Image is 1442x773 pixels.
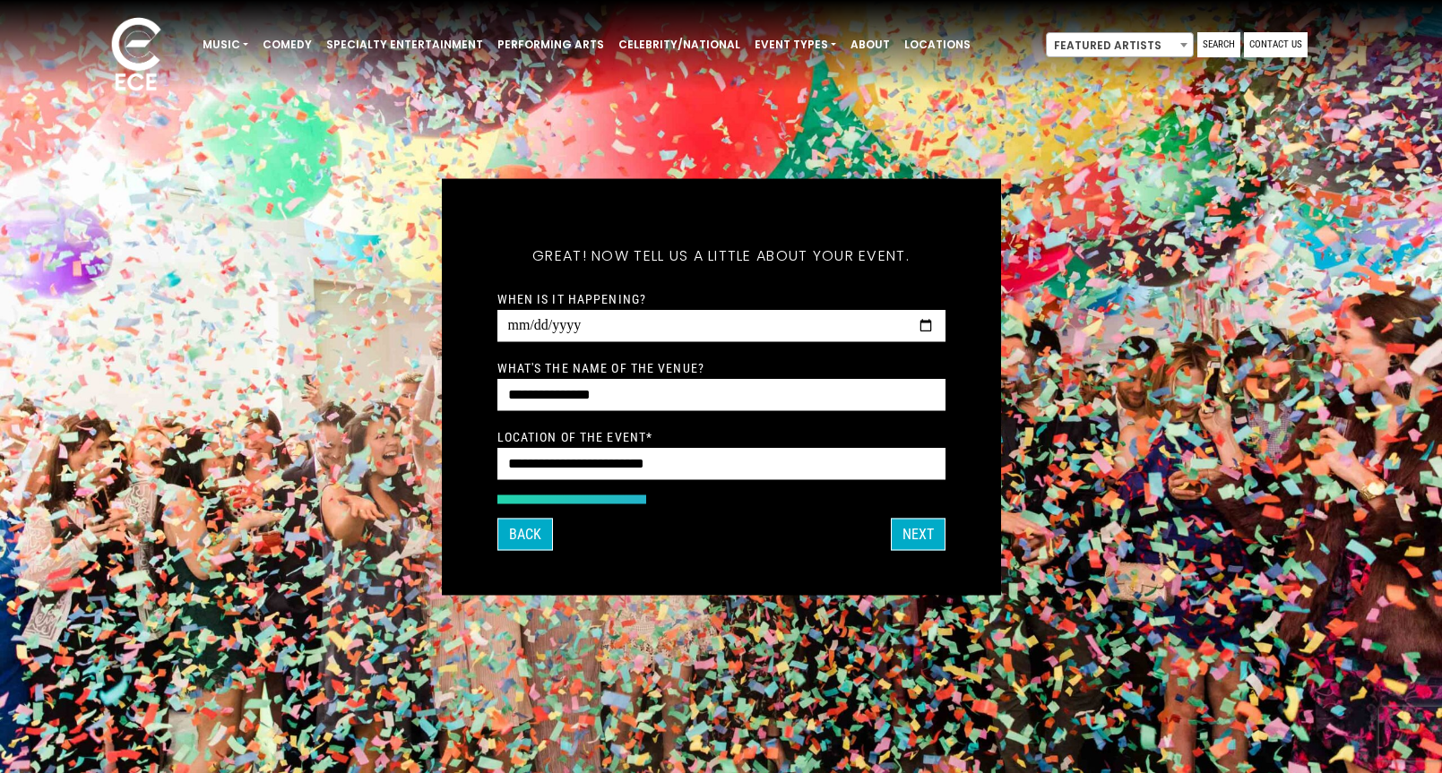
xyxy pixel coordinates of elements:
[497,518,553,550] button: Back
[1046,32,1194,57] span: Featured Artists
[747,30,843,60] a: Event Types
[611,30,747,60] a: Celebrity/National
[319,30,490,60] a: Specialty Entertainment
[843,30,897,60] a: About
[195,30,255,60] a: Music
[490,30,611,60] a: Performing Arts
[891,518,946,550] button: Next
[1244,32,1308,57] a: Contact Us
[91,13,181,99] img: ece_new_logo_whitev2-1.png
[497,290,647,306] label: When is it happening?
[497,359,704,375] label: What's the name of the venue?
[497,223,946,288] h5: Great! Now tell us a little about your event.
[1047,33,1193,58] span: Featured Artists
[255,30,319,60] a: Comedy
[1197,32,1240,57] a: Search
[897,30,978,60] a: Locations
[497,428,653,444] label: Location of the event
